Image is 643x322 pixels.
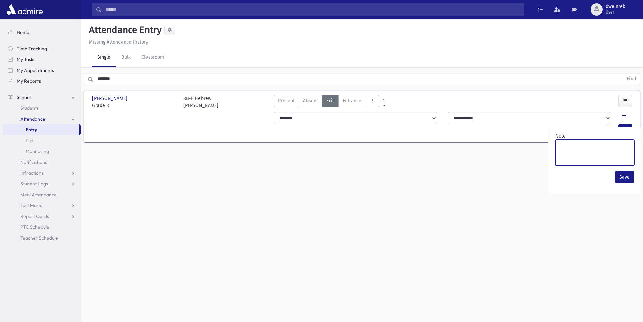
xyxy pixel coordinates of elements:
span: Time Tracking [17,46,47,52]
span: My Reports [17,78,41,84]
a: Time Tracking [3,43,81,54]
span: My Appointments [17,67,54,73]
a: PTC Schedule [3,222,81,232]
span: PTC Schedule [20,224,49,230]
span: Monitoring [26,148,49,154]
a: Teacher Schedule [3,232,81,243]
a: Meal Attendance [3,189,81,200]
span: Teacher Schedule [20,235,58,241]
u: Missing Attendance History [89,39,148,45]
span: Test Marks [20,202,43,208]
a: Notifications [3,157,81,168]
span: Entrance [343,97,361,104]
span: Meal Attendance [20,192,57,198]
input: Search [102,3,524,16]
span: User [606,9,625,15]
span: My Tasks [17,56,35,63]
a: Test Marks [3,200,81,211]
div: AttTypes [274,95,379,109]
span: List [26,138,33,144]
a: Infractions [3,168,81,178]
img: AdmirePro [5,3,44,16]
span: Infractions [20,170,44,176]
span: Attendance [20,116,45,122]
span: Home [17,29,29,35]
a: My Tasks [3,54,81,65]
span: Present [278,97,295,104]
a: Home [3,27,81,38]
button: Find [623,73,640,85]
span: [PERSON_NAME] [92,95,129,102]
span: Notifications [20,159,47,165]
span: Absent [303,97,318,104]
span: Exit [326,97,334,104]
span: Grade 8 [92,102,177,109]
a: My Appointments [3,65,81,76]
a: List [3,135,81,146]
button: Save [615,171,634,183]
label: Note [555,132,566,140]
h5: Attendance Entry [86,24,162,36]
span: Students [20,105,39,111]
a: My Reports [3,76,81,86]
div: 8B-F Hebrew [PERSON_NAME] [183,95,218,109]
a: Student Logs [3,178,81,189]
span: Student Logs [20,181,48,187]
a: Single [92,48,116,67]
span: Entry [26,127,37,133]
a: Attendance [3,114,81,124]
a: Classroom [136,48,169,67]
span: School [17,94,31,100]
a: School [3,92,81,103]
a: Monitoring [3,146,81,157]
a: Report Cards [3,211,81,222]
a: Bulk [116,48,136,67]
a: Missing Attendance History [86,39,148,45]
span: Report Cards [20,213,49,219]
span: dweinreb [606,4,625,9]
a: Students [3,103,81,114]
a: Entry [3,124,79,135]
